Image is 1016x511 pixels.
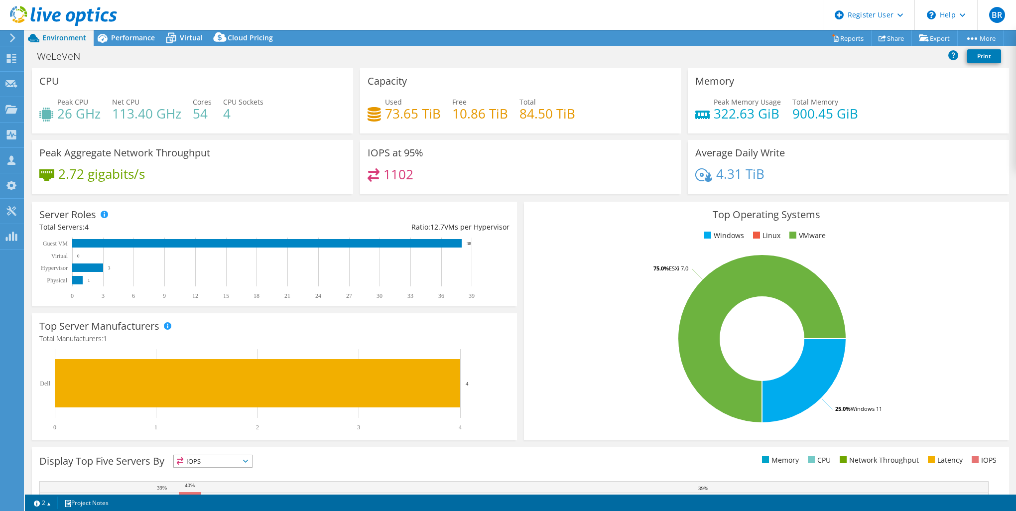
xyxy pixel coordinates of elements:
[39,147,210,158] h3: Peak Aggregate Network Throughput
[467,241,472,246] text: 38
[103,334,107,343] span: 1
[71,292,74,299] text: 0
[111,33,155,42] span: Performance
[254,292,259,299] text: 18
[792,97,838,107] span: Total Memory
[256,424,259,431] text: 2
[430,222,444,232] span: 12.7
[669,264,688,272] tspan: ESXi 7.0
[714,108,781,119] h4: 322.63 GiB
[192,292,198,299] text: 12
[174,455,252,467] span: IOPS
[51,253,68,259] text: Virtual
[163,292,166,299] text: 9
[452,97,467,107] span: Free
[39,321,159,332] h3: Top Server Manufacturers
[43,240,68,247] text: Guest VM
[702,230,744,241] li: Windows
[989,7,1005,23] span: BR
[58,168,145,179] h4: 2.72 gigabits/s
[193,97,212,107] span: Cores
[519,108,575,119] h4: 84.50 TiB
[751,230,780,241] li: Linux
[466,381,469,386] text: 4
[102,292,105,299] text: 3
[837,455,919,466] li: Network Throughput
[531,209,1002,220] h3: Top Operating Systems
[368,147,423,158] h3: IOPS at 95%
[911,30,958,46] a: Export
[760,455,799,466] li: Memory
[274,222,509,233] div: Ratio: VMs per Hypervisor
[385,108,441,119] h4: 73.65 TiB
[57,497,116,509] a: Project Notes
[39,76,59,87] h3: CPU
[180,33,203,42] span: Virtual
[383,169,413,180] h4: 1102
[47,277,67,284] text: Physical
[108,265,111,270] text: 3
[27,497,58,509] a: 2
[154,424,157,431] text: 1
[357,424,360,431] text: 3
[695,147,785,158] h3: Average Daily Write
[88,278,90,283] text: 1
[112,97,139,107] span: Net CPU
[969,455,997,466] li: IOPS
[53,424,56,431] text: 0
[223,97,263,107] span: CPU Sockets
[452,108,508,119] h4: 10.86 TiB
[284,292,290,299] text: 21
[112,108,181,119] h4: 113.40 GHz
[835,405,851,412] tspan: 25.0%
[519,97,536,107] span: Total
[57,108,101,119] h4: 26 GHz
[39,209,96,220] h3: Server Roles
[385,97,402,107] span: Used
[39,333,509,344] h4: Total Manufacturers:
[787,230,826,241] li: VMware
[193,108,212,119] h4: 54
[346,292,352,299] text: 27
[957,30,1004,46] a: More
[228,33,273,42] span: Cloud Pricing
[377,292,382,299] text: 30
[223,292,229,299] text: 15
[459,424,462,431] text: 4
[223,108,263,119] h4: 4
[85,222,89,232] span: 4
[927,10,936,19] svg: \n
[805,455,831,466] li: CPU
[32,51,96,62] h1: WeLeVeN
[714,97,781,107] span: Peak Memory Usage
[824,30,872,46] a: Reports
[319,494,329,500] text: 35%
[185,482,195,488] text: 40%
[716,168,764,179] h4: 4.31 TiB
[925,455,963,466] li: Latency
[698,485,708,491] text: 39%
[851,405,882,412] tspan: Windows 11
[967,49,1001,63] a: Print
[42,33,86,42] span: Environment
[77,254,80,258] text: 0
[407,292,413,299] text: 33
[469,292,475,299] text: 39
[695,76,734,87] h3: Memory
[40,380,50,387] text: Dell
[41,264,68,271] text: Hypervisor
[157,485,167,491] text: 39%
[39,222,274,233] div: Total Servers:
[438,292,444,299] text: 36
[57,97,88,107] span: Peak CPU
[871,30,912,46] a: Share
[368,76,407,87] h3: Capacity
[315,292,321,299] text: 24
[792,108,858,119] h4: 900.45 GiB
[653,264,669,272] tspan: 75.0%
[132,292,135,299] text: 6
